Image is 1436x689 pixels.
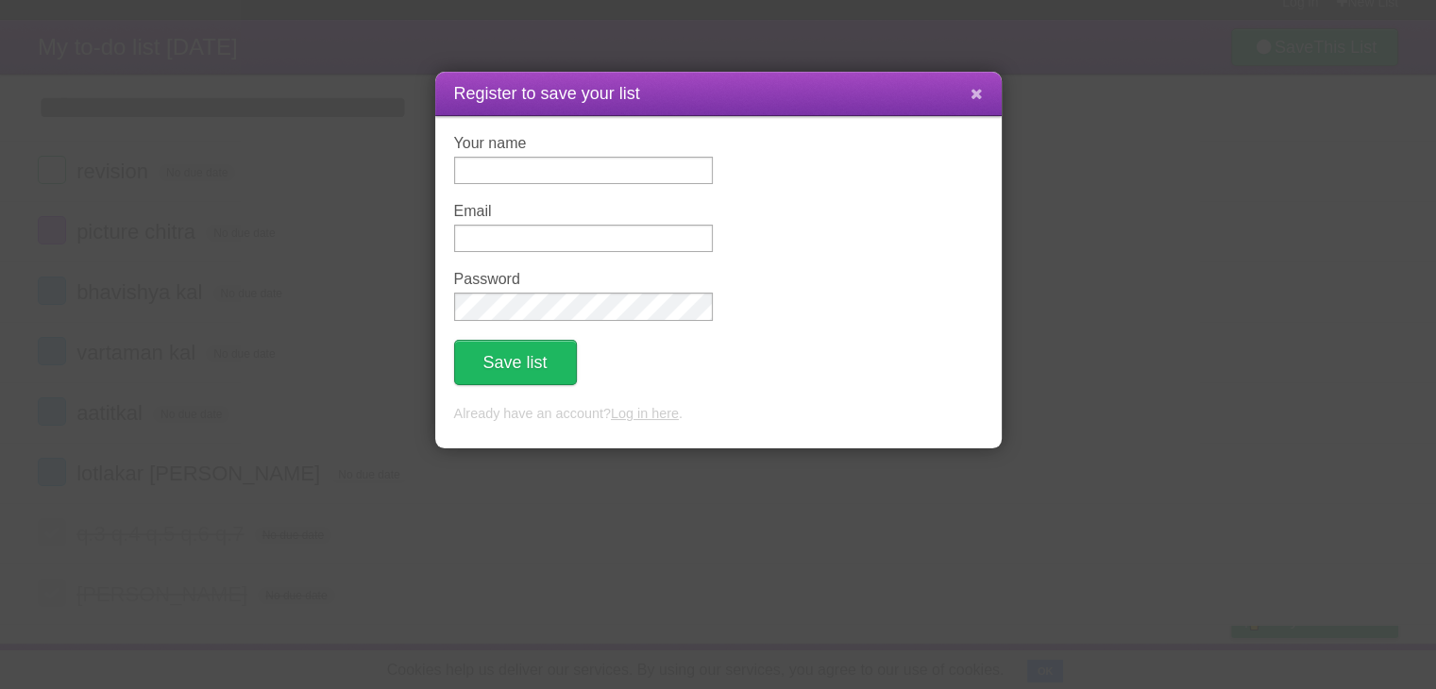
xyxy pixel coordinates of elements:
[454,340,577,385] button: Save list
[454,271,713,288] label: Password
[611,406,679,421] a: Log in here
[454,203,713,220] label: Email
[454,135,713,152] label: Your name
[454,404,983,425] p: Already have an account? .
[454,81,983,107] h1: Register to save your list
